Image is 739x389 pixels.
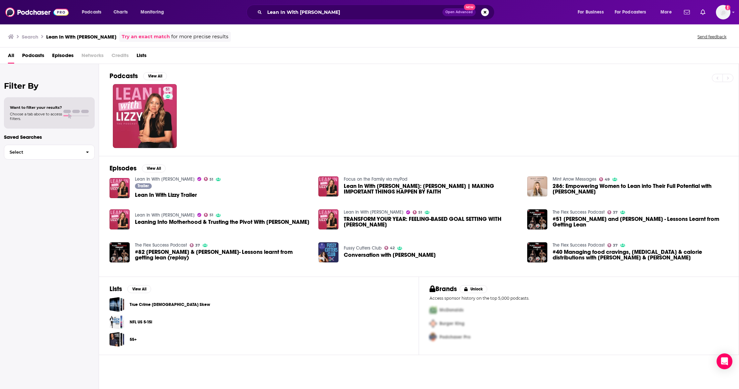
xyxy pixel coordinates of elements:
[418,211,422,214] span: 51
[190,243,200,247] a: 37
[135,176,195,182] a: Lean In With Lizzy
[553,249,728,260] a: #40 Managing food cravings, PTSD & calorie distributions with Lizzy & Dean
[136,7,173,17] button: open menu
[615,8,646,17] span: For Podcasters
[4,145,95,160] button: Select
[22,50,44,64] a: Podcasts
[130,301,210,308] a: True Crime [DEMOGRAPHIC_DATA] Skew
[135,249,310,260] span: #82 [PERSON_NAME] & [PERSON_NAME]- Lessons learnt from getting lean (replay)
[204,177,213,181] a: 51
[344,252,436,258] a: Conversation with Lizzy House
[171,33,228,41] span: for more precise results
[527,209,547,229] img: #51 Dean and Lizzy - Lessons Learnt from Getting Lean
[698,7,708,18] a: Show notifications dropdown
[138,184,149,188] span: Trailer
[344,209,403,215] a: Lean In With Lizzy
[607,210,618,214] a: 37
[573,7,612,17] button: open menu
[553,183,728,194] a: 286: Empowering Women to Lean into Their Full Potential with Lizzy Jensen
[209,178,213,181] span: 51
[527,176,547,196] img: 286: Empowering Women to Lean into Their Full Potential with Lizzy Jensen
[265,7,442,17] input: Search podcasts, credits, & more...
[127,285,151,293] button: View All
[344,183,519,194] span: Lean In With [PERSON_NAME]: [PERSON_NAME] | MAKING IMPORTANT THINGS HAPPEN BY FAITH
[109,7,132,17] a: Charts
[344,176,407,182] a: Focus on the Family via myPod
[137,50,146,64] a: Lists
[135,192,197,198] a: Lean In With Lizzy Trailer
[110,332,124,347] a: 55+
[439,334,470,340] span: Podchaser Pro
[113,8,128,17] span: Charts
[204,213,213,217] a: 51
[527,242,547,262] img: #40 Managing food cravings, PTSD & calorie distributions with Lizzy & Dean
[318,176,338,196] a: Lean In With Lizzy: JENNY OAKS BAKER | MAKING IMPORTANT THINGS HAPPEN BY FAITH
[553,242,605,248] a: The Flex Success Podcast
[209,214,213,217] span: 51
[253,5,501,20] div: Search podcasts, credits, & more...
[553,176,596,182] a: Mint Arrow Messages
[725,5,730,10] svg: Add a profile image
[22,34,38,40] h3: Search
[5,6,69,18] img: Podchaser - Follow, Share and Rate Podcasts
[110,178,130,198] img: Lean In With Lizzy Trailer
[81,50,104,64] span: Networks
[130,336,137,343] a: 55+
[110,209,130,229] img: Leaning Into Motherhood & Trusting the Pivot With Taylor McAllister
[110,164,166,172] a: EpisodesView All
[660,8,672,17] span: More
[427,303,439,317] img: First Pro Logo
[344,252,436,258] span: Conversation with [PERSON_NAME]
[110,285,122,293] h2: Lists
[553,183,728,194] span: 286: Empowering Women to Lean into Their Full Potential with [PERSON_NAME]
[141,8,164,17] span: Monitoring
[8,50,14,64] a: All
[130,318,152,326] a: NFL US 5-15l
[439,321,465,326] span: Burger King
[195,244,200,247] span: 37
[656,7,680,17] button: open menu
[717,353,732,369] div: Open Intercom Messenger
[716,5,730,19] span: Logged in as sarahhallprinc
[4,81,95,91] h2: Filter By
[113,84,177,148] a: 51
[110,72,138,80] h2: Podcasts
[460,285,488,293] button: Unlock
[143,72,167,80] button: View All
[716,5,730,19] img: User Profile
[610,7,656,17] button: open menu
[4,150,80,154] span: Select
[112,50,129,64] span: Credits
[110,72,167,80] a: PodcastsView All
[135,219,309,225] a: Leaning Into Motherhood & Trusting the Pivot With Taylor McAllister
[110,297,124,312] a: True Crime Female Skew
[318,209,338,229] img: TRANSFORM YOUR YEAR: FEELING-BASED GOAL SETTING WITH LIZZY JENSEN
[318,242,338,262] img: Conversation with Lizzy House
[77,7,110,17] button: open menu
[439,307,464,313] span: McDonalds
[52,50,74,64] a: Episodes
[464,4,476,10] span: New
[110,242,130,262] img: #82 Lizzy & Dean- Lessons learnt from getting lean (replay)
[10,105,62,110] span: Want to filter your results?
[445,11,473,14] span: Open Advanced
[681,7,692,18] a: Show notifications dropdown
[384,246,395,250] a: 42
[716,5,730,19] button: Show profile menu
[135,212,195,218] a: Lean In With Lizzy
[135,242,187,248] a: The Flex Success Podcast
[344,216,519,227] a: TRANSFORM YOUR YEAR: FEELING-BASED GOAL SETTING WITH LIZZY JENSEN
[122,33,170,41] a: Try an exact match
[553,216,728,227] a: #51 Dean and Lizzy - Lessons Learnt from Getting Lean
[413,210,422,214] a: 51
